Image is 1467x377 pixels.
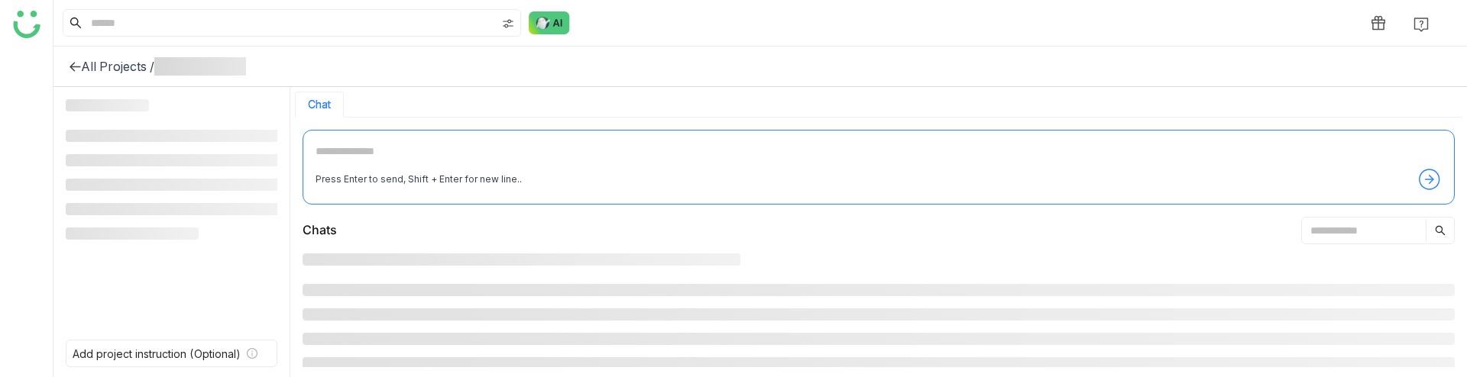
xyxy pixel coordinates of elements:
[73,347,241,360] div: Add project instruction (Optional)
[308,98,331,111] button: Chat
[81,59,154,74] div: All Projects /
[529,11,570,34] img: ask-buddy-normal.svg
[316,172,522,187] div: Press Enter to send, Shift + Enter for new line..
[1414,17,1429,32] img: help.svg
[502,18,514,30] img: search-type.svg
[303,221,337,240] div: Chats
[13,11,40,38] img: logo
